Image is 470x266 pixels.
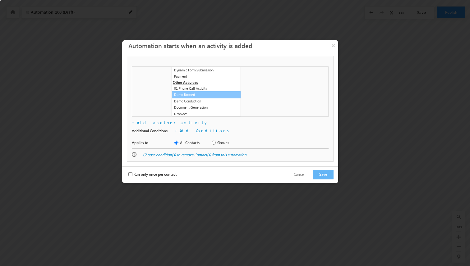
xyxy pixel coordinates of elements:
[143,152,247,157] a: Choose condition(s) to remove Contact(s) from this automation
[212,140,229,146] label: Groups
[172,91,241,98] a: Demo Booked
[174,141,178,145] input: All Contacts
[174,128,179,133] span: +
[132,140,148,146] span: Applies to
[328,40,338,51] button: ×
[133,172,177,177] span: Run only once per contact
[172,111,241,117] a: Drop-off
[128,172,132,176] input: Run only once per contact
[179,128,231,133] a: Add Conditions
[172,73,241,80] a: Payment
[172,85,241,92] a: 01 Phone Call Activity
[212,141,216,145] input: Groups
[132,128,168,134] span: Additional Conditions
[172,67,241,74] a: Dynamic Form Submission
[172,98,241,105] a: Demo Conduction
[137,120,208,125] a: Add another activity
[132,120,329,125] div: +
[288,170,311,179] button: Cancel
[172,104,241,111] a: Document Generation
[128,40,338,51] h3: Automation starts when an activity is added
[174,140,200,146] label: All Contacts
[313,170,334,179] button: Save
